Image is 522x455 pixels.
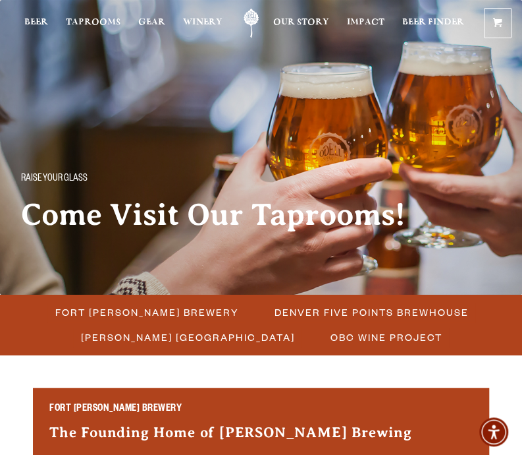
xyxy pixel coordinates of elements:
[138,9,165,38] a: Gear
[402,9,464,38] a: Beer Finder
[47,303,246,322] a: Fort [PERSON_NAME] Brewery
[66,9,120,38] a: Taprooms
[330,328,442,347] span: OBC Wine Project
[55,303,239,322] span: Fort [PERSON_NAME] Brewery
[267,303,475,322] a: Denver Five Points Brewhouse
[183,9,222,38] a: Winery
[81,328,295,347] span: [PERSON_NAME] [GEOGRAPHIC_DATA]
[138,17,165,28] span: Gear
[49,404,473,416] h2: Fort [PERSON_NAME] Brewery
[273,9,329,38] a: Our Story
[347,9,384,38] a: Impact
[24,9,48,38] a: Beer
[21,198,501,231] h2: Come Visit Our Taprooms!
[66,17,120,28] span: Taprooms
[234,9,267,38] a: Odell Home
[73,328,301,347] a: [PERSON_NAME] [GEOGRAPHIC_DATA]
[274,303,469,322] span: Denver Five Points Brewhouse
[479,417,508,446] div: Accessibility Menu
[347,17,384,28] span: Impact
[21,171,88,188] span: Raise your glass
[402,17,464,28] span: Beer Finder
[323,328,449,347] a: OBC Wine Project
[273,17,329,28] span: Our Story
[24,17,48,28] span: Beer
[183,17,222,28] span: Winery
[49,423,473,455] h3: The Founding Home of [PERSON_NAME] Brewing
